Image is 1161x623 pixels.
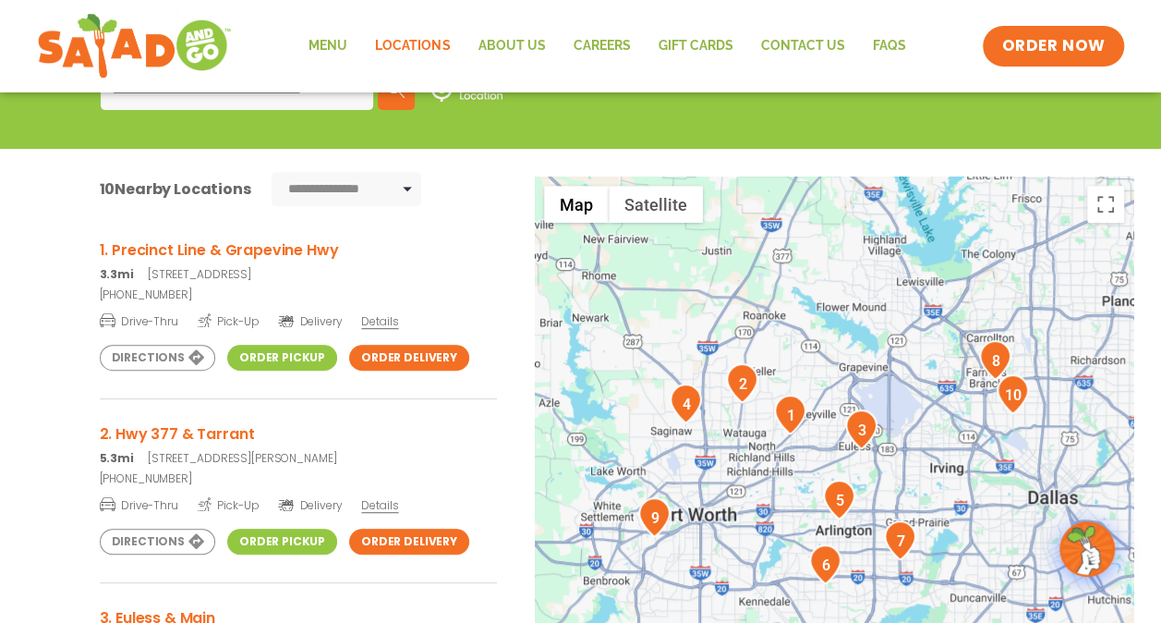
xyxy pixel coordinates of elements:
span: Delivery [278,313,342,330]
a: 2. Hwy 377 & Tarrant 5.3mi[STREET_ADDRESS][PERSON_NAME] [100,422,497,467]
a: Directions [100,529,215,555]
a: Contact Us [746,25,858,67]
a: About Us [464,25,559,67]
p: [STREET_ADDRESS][PERSON_NAME] [100,450,497,467]
a: [PHONE_NUMBER] [100,470,497,487]
span: 10 [100,178,115,200]
a: GIFT CARDS [644,25,746,67]
button: Toggle fullscreen view [1087,186,1124,223]
span: Drive-Thru [100,311,178,330]
div: 4 [670,384,702,423]
div: 10 [997,374,1029,414]
span: Details [361,497,398,513]
span: Delivery [278,497,342,514]
img: wpChatIcon [1061,523,1113,575]
div: 7 [884,520,916,560]
div: 3 [845,409,877,449]
img: new-SAG-logo-768×292 [37,9,232,83]
a: Order Pickup [227,529,337,555]
a: FAQs [858,25,919,67]
div: 1 [774,395,806,434]
a: Menu [295,25,361,67]
a: [PHONE_NUMBER] [100,287,497,303]
h3: 2. Hwy 377 & Tarrant [100,422,497,446]
span: Pick-Up [198,311,260,330]
a: Drive-Thru Pick-Up Delivery Details [100,491,497,514]
a: Locations [361,25,464,67]
div: 6 [809,544,841,584]
div: 2 [726,363,758,403]
a: 1. Precinct Line & Grapevine Hwy 3.3mi[STREET_ADDRESS] [100,238,497,283]
a: Careers [559,25,644,67]
nav: Menu [295,25,919,67]
a: Order Pickup [227,345,337,371]
a: ORDER NOW [983,26,1123,67]
span: Pick-Up [198,495,260,514]
a: Order Delivery [349,529,469,555]
strong: 3.3mi [100,266,134,282]
div: 5 [823,480,855,519]
div: Nearby Locations [100,177,251,201]
div: 8 [979,340,1011,380]
span: Drive-Thru [100,495,178,514]
button: Show street map [544,186,609,223]
a: Drive-Thru Pick-Up Delivery Details [100,307,497,330]
p: [STREET_ADDRESS] [100,266,497,283]
span: ORDER NOW [1001,35,1105,57]
span: Details [361,313,398,329]
a: Order Delivery [349,345,469,371]
a: Directions [100,345,215,371]
div: 9 [638,497,671,537]
h3: 1. Precinct Line & Grapevine Hwy [100,238,497,262]
button: Show satellite imagery [609,186,703,223]
strong: 5.3mi [100,450,134,466]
